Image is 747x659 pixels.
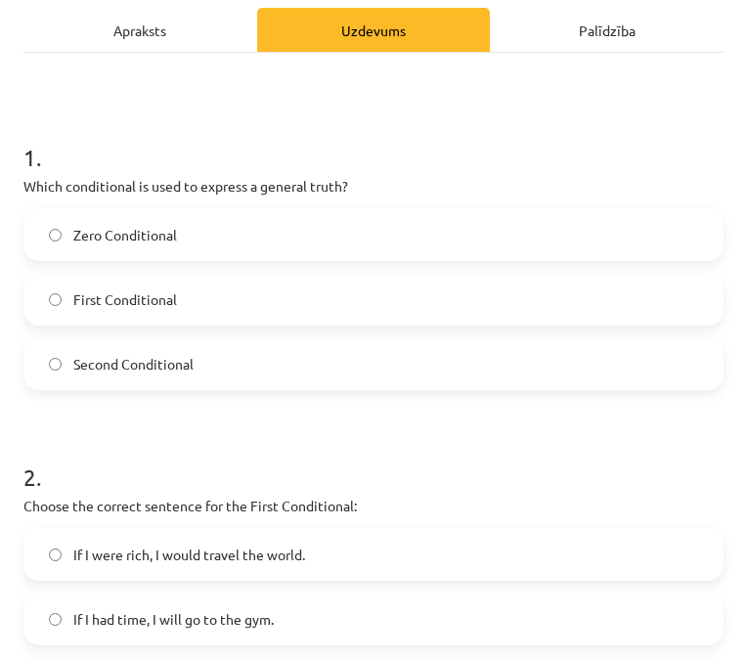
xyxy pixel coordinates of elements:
h1: 1 . [23,110,724,170]
span: Second Conditional [73,354,194,374]
input: If I had time, I will go to the gym. [49,613,62,626]
p: Choose the correct sentence for the First Conditional: [23,496,724,516]
div: Palīdzība [490,8,724,52]
span: If I were rich, I would travel the world. [73,545,305,565]
h1: 2 . [23,429,724,490]
input: Second Conditional [49,358,62,371]
span: First Conditional [73,289,177,310]
div: Uzdevums [257,8,491,52]
p: Which conditional is used to express a general truth? [23,176,724,197]
span: If I had time, I will go to the gym. [73,609,274,630]
input: First Conditional [49,293,62,306]
input: If I were rich, I would travel the world. [49,549,62,561]
span: Zero Conditional [73,225,177,245]
input: Zero Conditional [49,229,62,242]
div: Apraksts [23,8,257,52]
